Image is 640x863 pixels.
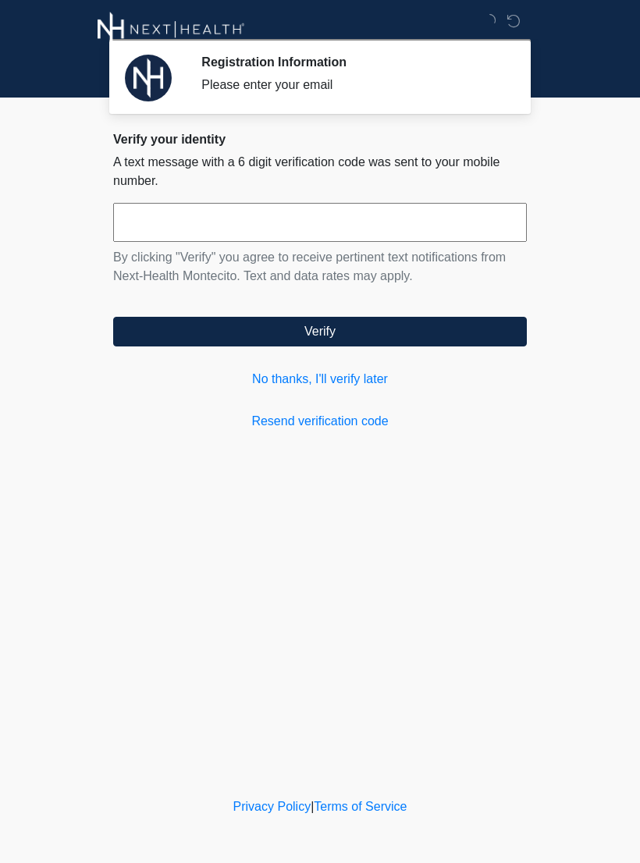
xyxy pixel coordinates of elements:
img: Agent Avatar [125,55,172,101]
a: Privacy Policy [233,800,311,813]
a: Resend verification code [113,412,527,431]
a: | [311,800,314,813]
img: Next-Health Montecito Logo [98,12,245,47]
h2: Registration Information [201,55,503,69]
p: A text message with a 6 digit verification code was sent to your mobile number. [113,153,527,190]
a: No thanks, I'll verify later [113,370,527,389]
h2: Verify your identity [113,132,527,147]
p: By clicking "Verify" you agree to receive pertinent text notifications from Next-Health Montecito... [113,248,527,286]
a: Terms of Service [314,800,407,813]
div: Please enter your email [201,76,503,94]
button: Verify [113,317,527,346]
